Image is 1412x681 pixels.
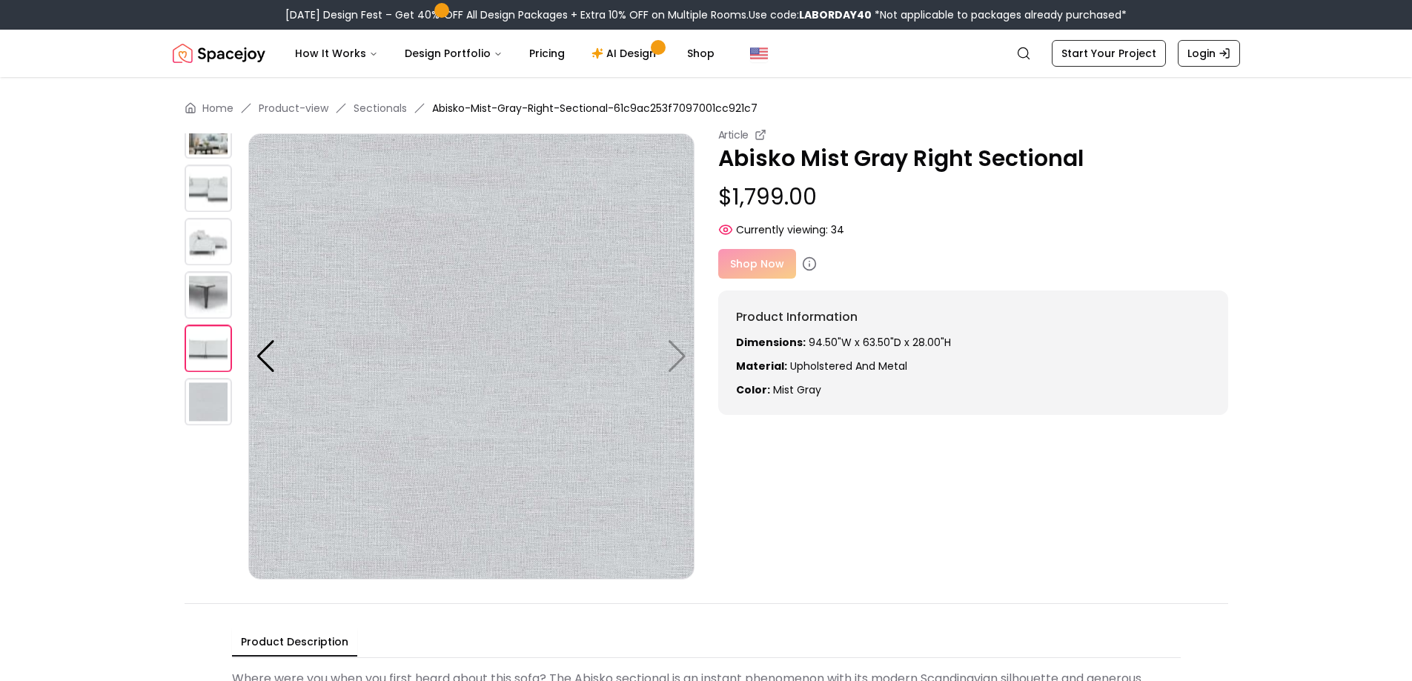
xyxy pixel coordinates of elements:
img: https://storage.googleapis.com/spacejoy-main/assets/61c9ac253f7097001cc921c7/product_3_g1e892igdp6 [185,218,232,265]
strong: Material: [736,359,787,373]
span: Use code: [749,7,872,22]
img: https://storage.googleapis.com/spacejoy-main/assets/61c9ac253f7097001cc921c7/product_1_he5m5l0nia [185,111,232,159]
a: Home [202,101,233,116]
nav: breadcrumb [185,101,1228,116]
button: Product Description [232,628,357,657]
a: Sectionals [354,101,407,116]
span: Upholstered and Metal [790,359,907,373]
nav: Main [283,39,726,68]
img: https://storage.googleapis.com/spacejoy-main/assets/61c9ac253f7097001cc921c7/product_4_5mfk736kp7m [185,271,232,319]
span: mist gray [773,382,821,397]
a: Start Your Project [1052,40,1166,67]
a: Pricing [517,39,577,68]
a: Shop [675,39,726,68]
img: https://storage.googleapis.com/spacejoy-main/assets/61c9ac253f7097001cc921c7/product_6_1fkd3bohpjgd [248,133,695,579]
div: [DATE] Design Fest – Get 40% OFF All Design Packages + Extra 10% OFF on Multiple Rooms. [285,7,1127,22]
b: LABORDAY40 [799,7,872,22]
strong: Dimensions: [736,335,806,350]
button: Design Portfolio [393,39,514,68]
img: United States [750,44,768,62]
img: https://storage.googleapis.com/spacejoy-main/assets/61c9ac253f7097001cc921c7/product_5_j5pbm09gh4ca [185,325,232,372]
p: 94.50"W x 63.50"D x 28.00"H [736,335,1210,350]
a: AI Design [580,39,672,68]
a: Product-view [259,101,328,116]
button: How It Works [283,39,390,68]
span: *Not applicable to packages already purchased* [872,7,1127,22]
img: https://storage.googleapis.com/spacejoy-main/assets/61c9ac253f7097001cc921c7/product_6_1fkd3bohpjgd [185,378,232,425]
p: Abisko Mist Gray Right Sectional [718,145,1228,172]
h6: Product Information [736,308,1210,326]
strong: Color: [736,382,770,397]
span: 34 [831,222,844,237]
nav: Global [173,30,1240,77]
span: Currently viewing: [736,222,828,237]
a: Spacejoy [173,39,265,68]
a: Login [1178,40,1240,67]
small: Article [718,127,749,142]
img: Spacejoy Logo [173,39,265,68]
p: $1,799.00 [718,184,1228,210]
span: Abisko-Mist-Gray-Right-Sectional-61c9ac253f7097001cc921c7 [432,101,758,116]
img: https://storage.googleapis.com/spacejoy-main/assets/61c9ac253f7097001cc921c7/product_2_f87n19n4llpg [185,165,232,212]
